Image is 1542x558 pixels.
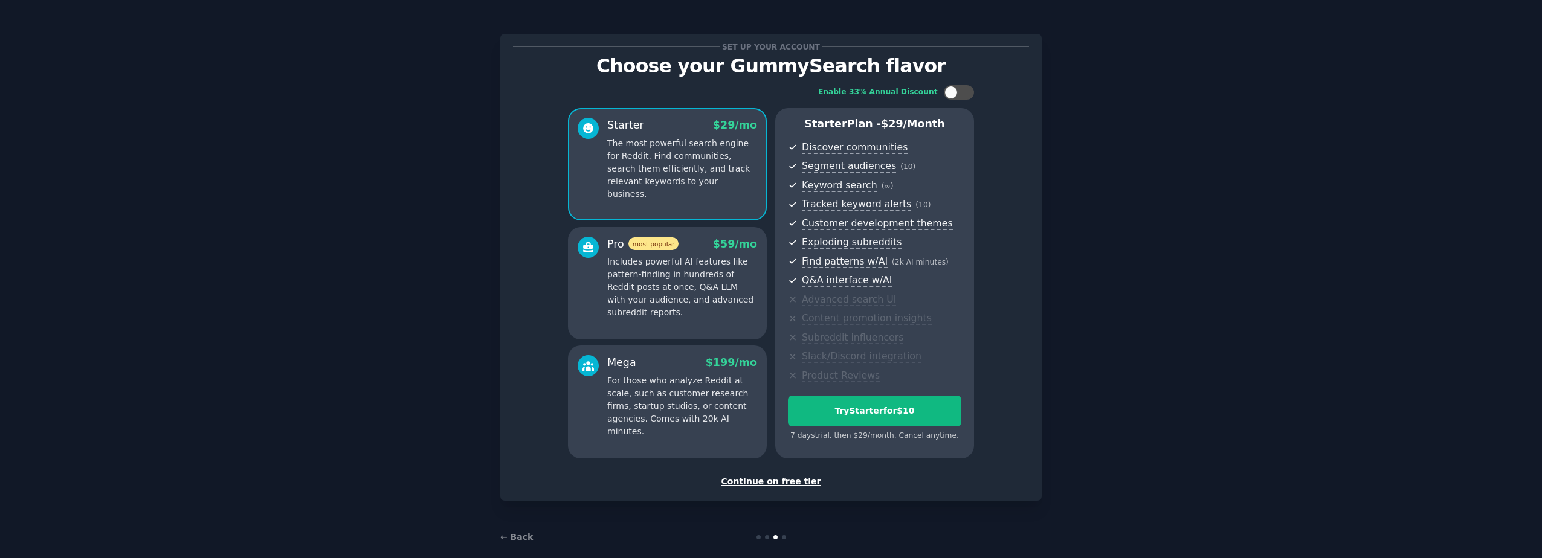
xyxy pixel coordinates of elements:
p: The most powerful search engine for Reddit. Find communities, search them efficiently, and track ... [607,137,757,200]
span: $ 59 /mo [713,238,757,250]
span: Subreddit influencers [802,332,903,344]
span: Product Reviews [802,370,880,382]
div: Starter [607,118,644,133]
span: $ 29 /mo [713,119,757,131]
span: Exploding subreddits [802,236,902,249]
span: ( ∞ ) [882,182,894,190]
div: Continue on free tier [513,475,1029,488]
span: ( 10 ) [915,200,931,209]
button: TryStarterfor$10 [788,396,961,426]
p: Choose your GummySearch flavor [513,56,1029,77]
p: For those who analyze Reddit at scale, such as customer research firms, startup studios, or conte... [607,374,757,438]
span: $ 29 /month [881,118,945,130]
div: Pro [607,237,679,252]
span: Advanced search UI [802,293,896,306]
span: Segment audiences [802,160,896,173]
p: Starter Plan - [788,117,961,132]
span: Customer development themes [802,217,953,230]
span: Slack/Discord integration [802,350,921,363]
span: Tracked keyword alerts [802,198,911,211]
div: Mega [607,355,636,370]
span: Find patterns w/AI [802,255,888,268]
span: most popular [628,237,679,250]
div: Try Starter for $10 [789,405,961,417]
span: ( 2k AI minutes ) [892,258,949,266]
span: Content promotion insights [802,312,932,325]
span: Discover communities [802,141,908,154]
span: $ 199 /mo [706,356,757,368]
span: Q&A interface w/AI [802,274,892,287]
span: Set up your account [720,40,822,53]
span: ( 10 ) [900,162,915,171]
div: Enable 33% Annual Discount [818,87,938,98]
a: ← Back [500,532,533,542]
p: Includes powerful AI features like pattern-finding in hundreds of Reddit posts at once, Q&A LLM w... [607,255,757,319]
div: 7 days trial, then $ 29 /month . Cancel anytime. [788,431,961,441]
span: Keyword search [802,179,877,192]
